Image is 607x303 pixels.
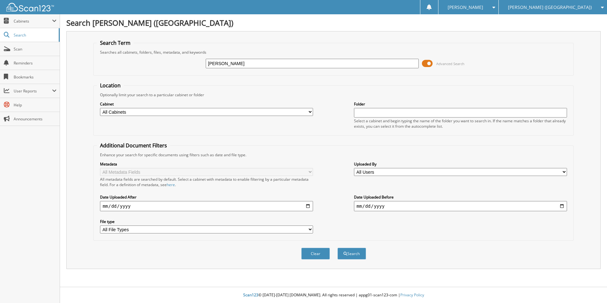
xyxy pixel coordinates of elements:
[14,116,57,122] span: Announcements
[354,194,567,200] label: Date Uploaded Before
[301,248,330,259] button: Clear
[337,248,366,259] button: Search
[97,92,570,98] div: Optionally limit your search to a particular cabinet or folder
[354,201,567,211] input: end
[100,161,313,167] label: Metadata
[508,5,592,9] span: [PERSON_NAME] ([GEOGRAPHIC_DATA])
[100,177,313,187] div: All metadata fields are searched by default. Select a cabinet with metadata to enable filtering b...
[97,152,570,158] div: Enhance your search for specific documents using filters such as date and file type.
[97,50,570,55] div: Searches all cabinets, folders, files, metadata, and keywords
[436,61,464,66] span: Advanced Search
[100,219,313,224] label: File type
[14,88,52,94] span: User Reports
[14,74,57,80] span: Bookmarks
[100,194,313,200] label: Date Uploaded After
[354,161,567,167] label: Uploaded By
[400,292,424,298] a: Privacy Policy
[60,287,607,303] div: © [DATE]-[DATE] [DOMAIN_NAME]. All rights reserved | appg01-scan123-com |
[14,60,57,66] span: Reminders
[97,39,134,46] legend: Search Term
[100,101,313,107] label: Cabinet
[97,82,124,89] legend: Location
[14,102,57,108] span: Help
[448,5,483,9] span: [PERSON_NAME]
[66,17,601,28] h1: Search [PERSON_NAME] ([GEOGRAPHIC_DATA])
[100,201,313,211] input: start
[14,46,57,52] span: Scan
[6,3,54,11] img: scan123-logo-white.svg
[14,18,52,24] span: Cabinets
[167,182,175,187] a: here
[354,101,567,107] label: Folder
[243,292,258,298] span: Scan123
[14,32,56,38] span: Search
[354,118,567,129] div: Select a cabinet and begin typing the name of the folder you want to search in. If the name match...
[97,142,170,149] legend: Additional Document Filters
[575,273,607,303] iframe: Chat Widget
